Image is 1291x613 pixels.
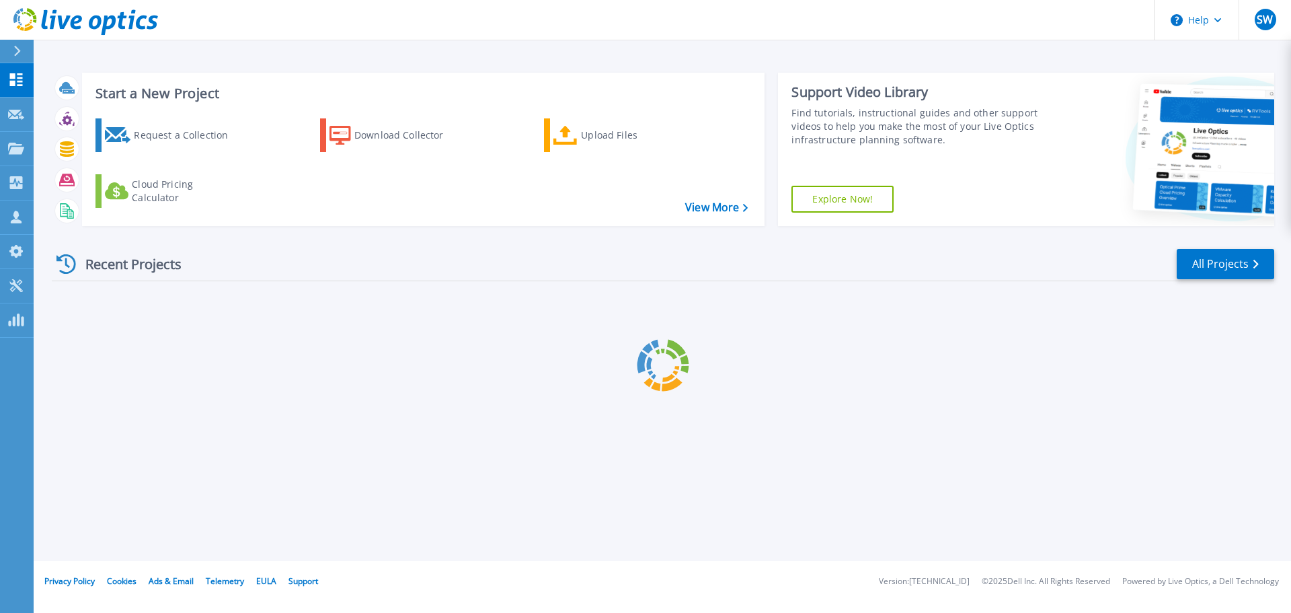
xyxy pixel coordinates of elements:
span: SW [1257,14,1273,25]
a: All Projects [1177,249,1274,279]
a: Request a Collection [95,118,245,152]
a: Support [288,575,318,587]
li: Version: [TECHNICAL_ID] [879,577,970,586]
a: EULA [256,575,276,587]
a: Privacy Policy [44,575,95,587]
div: Support Video Library [791,83,1044,101]
a: Cookies [107,575,136,587]
a: Ads & Email [149,575,194,587]
div: Request a Collection [134,122,241,149]
a: Explore Now! [791,186,894,213]
li: Powered by Live Optics, a Dell Technology [1122,577,1279,586]
div: Recent Projects [52,248,200,281]
div: Upload Files [581,122,689,149]
a: View More [685,201,748,214]
a: Telemetry [206,575,244,587]
div: Find tutorials, instructional guides and other support videos to help you make the most of your L... [791,106,1044,147]
h3: Start a New Project [95,86,748,101]
div: Cloud Pricing Calculator [132,178,239,205]
a: Upload Files [544,118,694,152]
div: Download Collector [354,122,462,149]
li: © 2025 Dell Inc. All Rights Reserved [982,577,1110,586]
a: Cloud Pricing Calculator [95,174,245,208]
a: Download Collector [320,118,470,152]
